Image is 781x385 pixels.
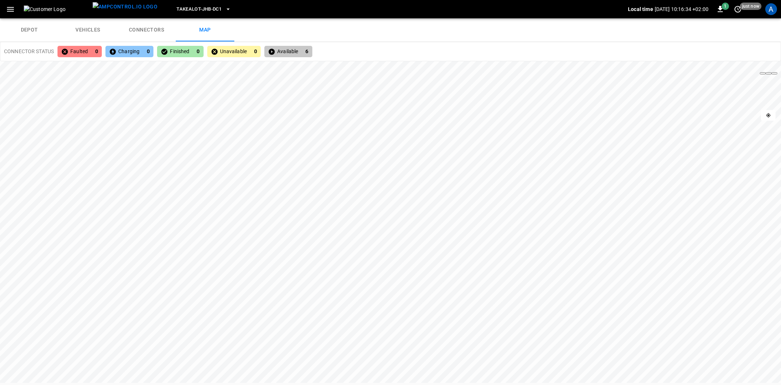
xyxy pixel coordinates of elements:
button: Takealot-JHB-DC1 [174,2,234,16]
p: Faulted [61,48,88,55]
button: Zoom out [766,72,771,74]
p: 0 [147,48,150,55]
p: Unavailable [211,48,247,55]
img: ampcontrol.io logo [93,2,157,11]
span: Takealot-JHB-DC1 [176,5,222,14]
p: Local time [628,5,653,13]
a: map [176,18,234,42]
span: just now [740,3,762,10]
button: Zoom in [760,72,766,74]
p: Finished [161,48,189,55]
button: Reset bearing to north [771,72,777,74]
p: 0 [95,48,98,55]
p: 0 [197,48,200,55]
p: 6 [305,48,308,55]
button: set refresh interval [732,3,744,15]
p: Available [268,48,298,55]
a: connectors [117,18,176,42]
p: Charging [109,48,140,55]
img: Customer Logo [24,5,90,13]
p: 0 [254,48,257,55]
p: CONNECTOR STATUS [4,48,54,55]
a: vehicles [59,18,117,42]
span: 1 [722,3,729,10]
div: profile-icon [765,3,777,15]
p: [DATE] 10:16:34 +02:00 [655,5,709,13]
